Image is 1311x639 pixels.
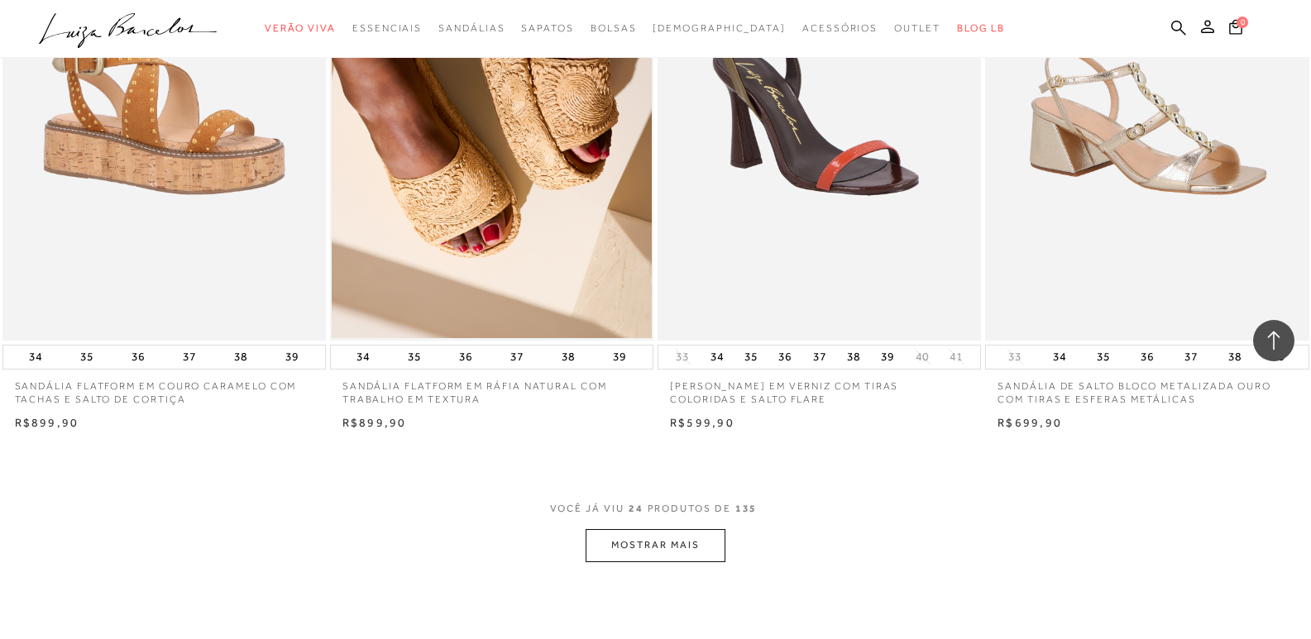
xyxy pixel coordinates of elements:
[1136,346,1159,369] button: 36
[586,529,725,561] button: MOSTRAR MAIS
[957,13,1005,44] a: BLOG LB
[670,416,734,429] span: R$599,90
[1092,346,1115,369] button: 35
[653,13,786,44] a: noSubCategoriesText
[127,346,150,369] button: 36
[1223,346,1246,369] button: 38
[505,346,529,369] button: 37
[75,346,98,369] button: 35
[550,503,762,514] span: VOCÊ JÁ VIU PRODUTOS DE
[653,22,786,34] span: [DEMOGRAPHIC_DATA]
[229,346,252,369] button: 38
[658,370,981,408] a: [PERSON_NAME] EM VERNIZ COM TIRAS COLORIDAS E SALTO FLARE
[985,370,1309,408] a: SANDÁLIA DE SALTO BLOCO METALIZADA OURO COM TIRAS E ESFERAS METÁLICAS
[629,503,644,514] span: 24
[2,370,326,408] a: SANDÁLIA FLATFORM EM COURO CARAMELO COM TACHAS E SALTO DE CORTIÇA
[735,503,758,514] span: 135
[911,349,934,365] button: 40
[438,22,505,34] span: Sandálias
[671,349,694,365] button: 33
[1048,346,1071,369] button: 34
[521,13,573,44] a: categoryNavScreenReaderText
[945,349,968,365] button: 41
[330,370,653,408] a: SANDÁLIA FLATFORM EM RÁFIA NATURAL COM TRABALHO EM TEXTURA
[265,22,336,34] span: Verão Viva
[557,346,580,369] button: 38
[352,13,422,44] a: categoryNavScreenReaderText
[842,346,865,369] button: 38
[24,346,47,369] button: 34
[352,22,422,34] span: Essenciais
[1237,17,1248,28] span: 0
[1224,18,1247,41] button: 0
[894,22,940,34] span: Outlet
[608,346,631,369] button: 39
[894,13,940,44] a: categoryNavScreenReaderText
[802,22,878,34] span: Acessórios
[998,416,1062,429] span: R$699,90
[352,346,375,369] button: 34
[802,13,878,44] a: categoryNavScreenReaderText
[342,416,407,429] span: R$899,90
[876,346,899,369] button: 39
[591,22,637,34] span: Bolsas
[773,346,797,369] button: 36
[15,416,79,429] span: R$899,90
[265,13,336,44] a: categoryNavScreenReaderText
[280,346,304,369] button: 39
[1003,349,1026,365] button: 33
[438,13,505,44] a: categoryNavScreenReaderText
[521,22,573,34] span: Sapatos
[454,346,477,369] button: 36
[403,346,426,369] button: 35
[957,22,1005,34] span: BLOG LB
[1179,346,1203,369] button: 37
[706,346,729,369] button: 34
[591,13,637,44] a: categoryNavScreenReaderText
[178,346,201,369] button: 37
[808,346,831,369] button: 37
[739,346,763,369] button: 35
